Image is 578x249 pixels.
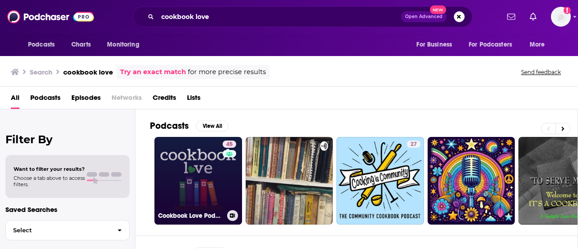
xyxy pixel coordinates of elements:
[526,9,540,24] a: Show notifications dropdown
[112,90,142,109] span: Networks
[226,140,233,149] span: 45
[5,133,130,146] h2: Filter By
[463,36,525,53] button: open menu
[158,212,224,220] h3: Cookbook Love Podcast
[336,137,424,225] a: 27
[71,38,91,51] span: Charts
[564,7,571,14] svg: Add a profile image
[14,175,85,188] span: Choose a tab above to access filters.
[5,205,130,214] p: Saved Searches
[188,67,266,77] span: for more precise results
[469,38,512,51] span: For Podcasters
[101,36,151,53] button: open menu
[7,8,94,25] img: Podchaser - Follow, Share and Rate Podcasts
[133,6,472,27] div: Search podcasts, credits, & more...
[551,7,571,27] button: Show profile menu
[187,90,200,109] a: Lists
[30,68,52,76] h3: Search
[416,38,452,51] span: For Business
[5,220,130,240] button: Select
[107,38,139,51] span: Monitoring
[71,90,101,109] a: Episodes
[223,141,236,148] a: 45
[65,36,96,53] a: Charts
[6,227,110,233] span: Select
[407,141,420,148] a: 27
[30,90,61,109] a: Podcasts
[196,121,228,132] button: View All
[63,68,113,76] h3: cookbook love
[11,90,19,109] a: All
[410,140,417,149] span: 27
[28,38,55,51] span: Podcasts
[22,36,66,53] button: open menu
[153,90,176,109] a: Credits
[405,14,443,19] span: Open Advanced
[523,36,556,53] button: open menu
[14,166,85,172] span: Want to filter your results?
[551,7,571,27] img: User Profile
[158,9,401,24] input: Search podcasts, credits, & more...
[150,120,228,132] a: PodcastsView All
[530,38,545,51] span: More
[503,9,519,24] a: Show notifications dropdown
[150,120,189,132] h2: Podcasts
[430,5,446,14] span: New
[410,36,463,53] button: open menu
[154,137,242,225] a: 45Cookbook Love Podcast
[518,68,564,76] button: Send feedback
[401,11,447,22] button: Open AdvancedNew
[120,67,186,77] a: Try an exact match
[551,7,571,27] span: Logged in as mdekoning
